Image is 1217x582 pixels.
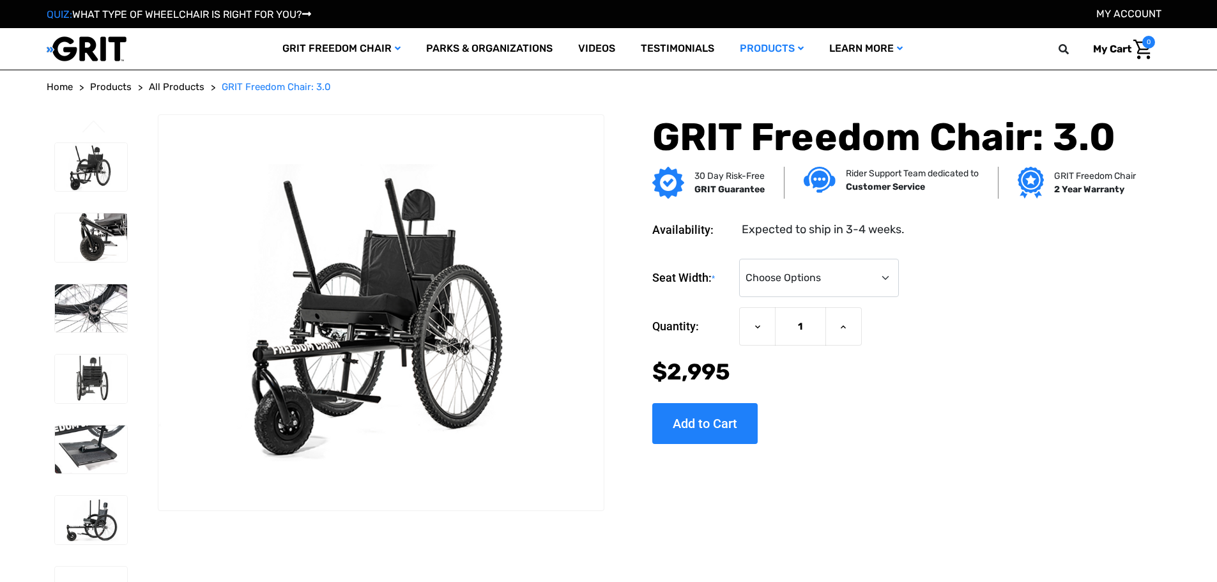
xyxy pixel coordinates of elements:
[1142,36,1155,49] span: 0
[47,36,126,62] img: GRIT All-Terrain Wheelchair and Mobility Equipment
[47,8,311,20] a: QUIZ:WHAT TYPE OF WHEELCHAIR IS RIGHT FOR YOU?
[846,167,979,180] p: Rider Support Team dedicated to
[47,80,1171,95] nav: Breadcrumb
[652,167,684,199] img: GRIT Guarantee
[413,28,565,70] a: Parks & Organizations
[55,284,127,333] img: GRIT Freedom Chair: 3.0
[1064,36,1083,63] input: Search
[55,213,127,262] img: GRIT Freedom Chair: 3.0
[1093,43,1131,55] span: My Cart
[742,221,905,238] dd: Expected to ship in 3-4 weeks.
[652,114,1131,160] h1: GRIT Freedom Chair: 3.0
[149,80,204,95] a: All Products
[47,8,72,20] span: QUIZ:
[90,80,132,95] a: Products
[270,28,413,70] a: GRIT Freedom Chair
[694,184,765,195] strong: GRIT Guarantee
[55,496,127,544] img: GRIT Freedom Chair: 3.0
[565,28,628,70] a: Videos
[652,221,733,238] dt: Availability:
[222,80,331,95] a: GRIT Freedom Chair: 3.0
[80,120,107,135] button: Go to slide 3 of 3
[816,28,915,70] a: Learn More
[149,81,204,93] span: All Products
[1083,36,1155,63] a: Cart with 0 items
[846,181,925,192] strong: Customer Service
[1096,8,1161,20] a: Account
[652,259,733,298] label: Seat Width:
[55,425,127,474] img: GRIT Freedom Chair: 3.0
[628,28,727,70] a: Testimonials
[1018,167,1044,199] img: Grit freedom
[158,164,603,461] img: GRIT Freedom Chair: 3.0
[47,80,73,95] a: Home
[90,81,132,93] span: Products
[1054,169,1136,183] p: GRIT Freedom Chair
[222,81,331,93] span: GRIT Freedom Chair: 3.0
[652,358,730,385] span: $2,995
[804,167,836,193] img: Customer service
[55,143,127,192] img: GRIT Freedom Chair: 3.0
[1133,40,1152,59] img: Cart
[652,403,758,444] input: Add to Cart
[47,81,73,93] span: Home
[1054,184,1124,195] strong: 2 Year Warranty
[694,169,765,183] p: 30 Day Risk-Free
[727,28,816,70] a: Products
[652,307,733,346] label: Quantity:
[55,355,127,403] img: GRIT Freedom Chair: 3.0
